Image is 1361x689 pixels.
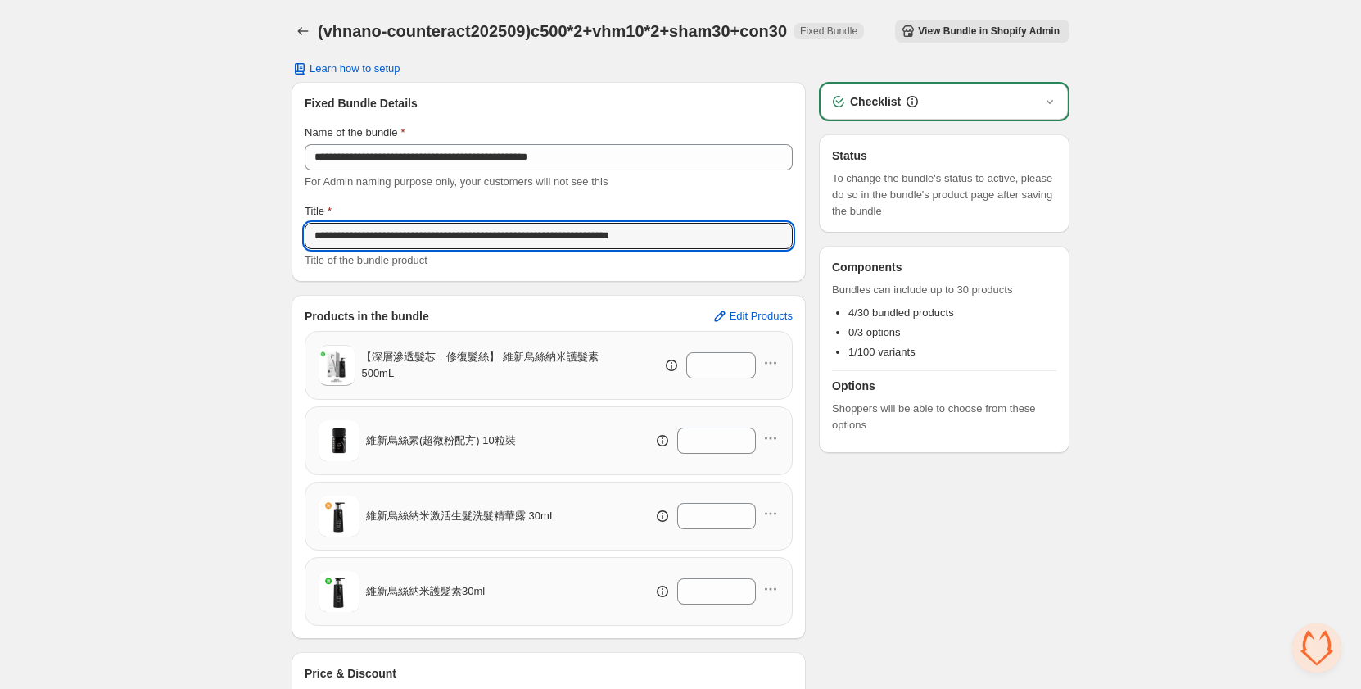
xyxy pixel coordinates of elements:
[361,349,604,382] span: 【深層滲透髮芯．修復髮絲】 維新烏絲納米護髮素 500mL
[292,20,314,43] button: Back
[305,175,608,188] span: For Admin naming purpose only, your customers will not see this
[832,378,1056,394] h3: Options
[366,433,516,449] span: 維新烏絲素(超微粉配方) 10粒裝
[850,93,901,110] h3: Checklist
[918,25,1060,38] span: View Bundle in Shopify Admin
[702,303,803,329] button: Edit Products
[832,401,1056,433] span: Shoppers will be able to choose from these options
[305,95,793,111] h3: Fixed Bundle Details
[305,308,429,324] h3: Products in the bundle
[305,125,405,141] label: Name of the bundle
[319,347,355,383] img: 【深層滲透髮芯．修復髮絲】 維新烏絲納米護髮素 500mL
[305,254,427,266] span: Title of the bundle product
[282,57,410,80] button: Learn how to setup
[832,259,902,275] h3: Components
[318,21,787,41] h1: (vhnano-counteract202509)c500*2+vhm10*2+sham30+con30
[305,665,396,682] h3: Price & Discount
[848,346,916,358] span: 1/100 variants
[848,306,954,319] span: 4/30 bundled products
[832,147,1056,164] h3: Status
[800,25,857,38] span: Fixed Bundle
[895,20,1069,43] button: View Bundle in Shopify Admin
[366,583,485,600] span: 維新烏絲納米護髮素30ml
[730,310,793,323] span: Edit Products
[1292,623,1341,673] div: 开放式聊天
[310,62,400,75] span: Learn how to setup
[832,170,1056,220] span: To change the bundle's status to active, please do so in the bundle's product page after saving t...
[832,282,1056,298] span: Bundles can include up to 30 products
[319,571,359,612] img: 維新烏絲納米護髮素30ml
[319,496,359,537] img: 維新烏絲納米激活生髮洗髮精華露 30mL
[366,508,555,524] span: 維新烏絲納米激活生髮洗髮精華露 30mL
[319,420,359,461] img: 維新烏絲素(超微粉配方) 10粒裝
[848,326,901,338] span: 0/3 options
[305,203,332,220] label: Title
